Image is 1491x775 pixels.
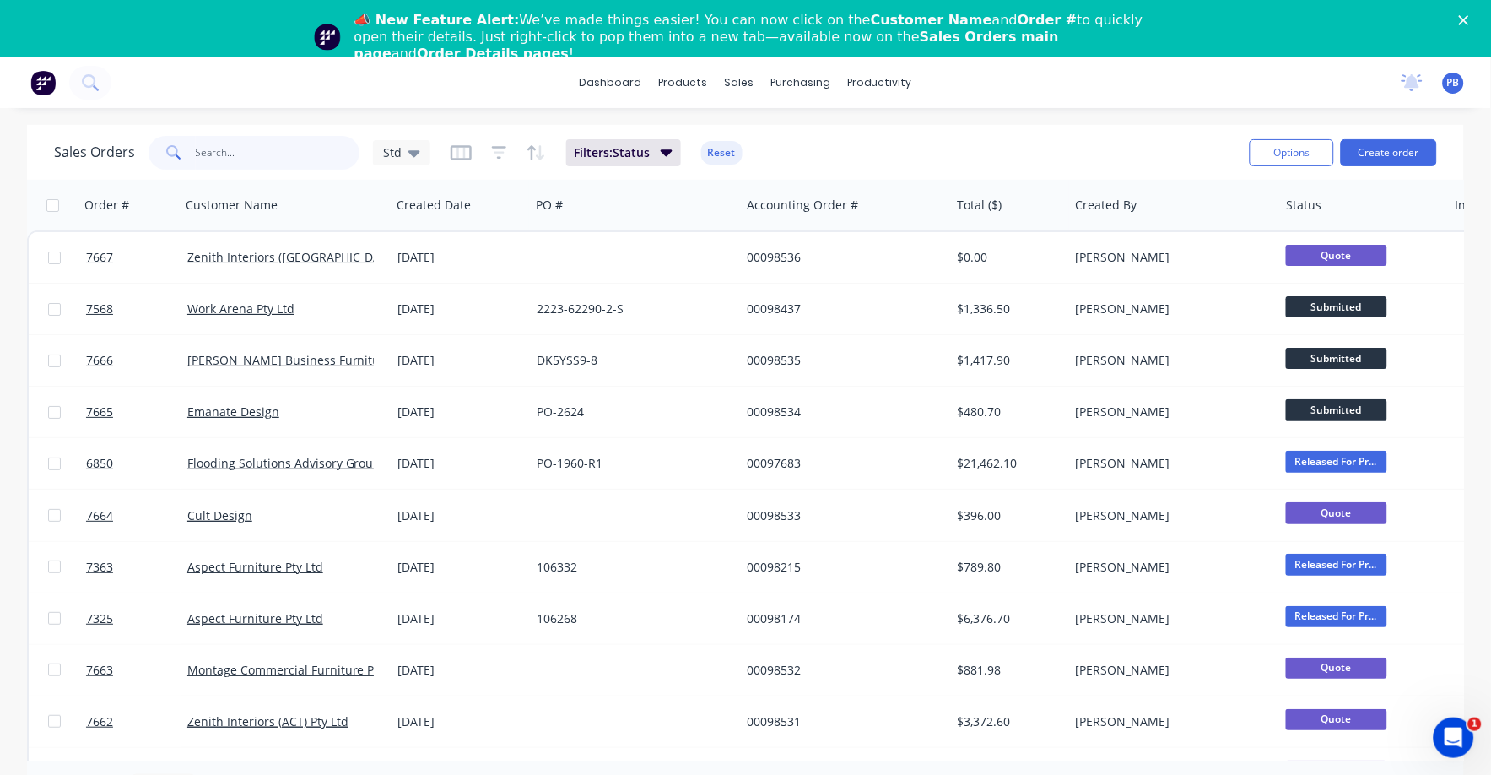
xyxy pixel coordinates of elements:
div: [PERSON_NAME] [1075,455,1262,472]
span: 7666 [86,352,113,369]
div: 00098535 [747,352,934,369]
b: Order Details pages [417,46,569,62]
div: We’ve made things easier! You can now click on the and to quickly open their details. Just right-... [354,12,1151,62]
a: Aspect Furniture Pty Ltd [187,559,323,575]
div: $396.00 [958,507,1056,524]
span: Released For Pr... [1286,451,1387,472]
a: 6850 [86,438,187,489]
div: Created By [1076,197,1137,214]
div: PO-1960-R1 [537,455,724,472]
div: [DATE] [397,559,523,576]
h1: Sales Orders [54,144,135,160]
span: 7667 [86,249,113,266]
span: Submitted [1286,399,1387,420]
div: [DATE] [397,301,523,317]
span: Quote [1286,245,1387,266]
div: 00098533 [747,507,934,524]
span: Quote [1286,709,1387,730]
a: Zenith Interiors (ACT) Pty Ltd [187,713,348,729]
a: 7666 [86,335,187,386]
a: dashboard [570,70,650,95]
div: $0.00 [958,249,1056,266]
div: [DATE] [397,713,523,730]
span: PB [1447,75,1460,90]
div: Created Date [397,197,471,214]
span: 7663 [86,662,113,679]
div: $21,462.10 [958,455,1056,472]
div: Order # [84,197,129,214]
div: 2223-62290-2-S [537,301,724,317]
a: 7667 [86,232,187,283]
a: Work Arena Pty Ltd [187,301,294,317]
div: [DATE] [397,662,523,679]
span: Released For Pr... [1286,606,1387,627]
div: $789.80 [958,559,1056,576]
div: $1,336.50 [958,301,1056,317]
div: 00098174 [747,610,934,627]
span: Std [383,144,402,161]
div: 106332 [537,559,724,576]
span: Submitted [1286,296,1387,317]
div: [PERSON_NAME] [1075,662,1262,679]
button: Reset [701,141,743,165]
a: Aspect Furniture Pty Ltd [187,610,323,626]
div: 00097683 [747,455,934,472]
div: $881.98 [958,662,1056,679]
div: PO-2624 [537,404,724,420]
div: 00098437 [747,301,934,317]
span: Filters: Status [575,144,651,161]
img: Profile image for Team [314,24,341,51]
div: sales [716,70,762,95]
b: Sales Orders main page [354,29,1059,62]
div: Status [1287,197,1322,214]
div: products [650,70,716,95]
div: [PERSON_NAME] [1075,713,1262,730]
span: 7325 [86,610,113,627]
div: [PERSON_NAME] [1075,301,1262,317]
img: Factory [30,70,56,95]
div: 00098531 [747,713,934,730]
span: 7568 [86,301,113,317]
a: 7325 [86,593,187,644]
a: Montage Commercial Furniture Pty Ltd [187,662,406,678]
button: Create order [1341,139,1437,166]
b: Order # [1018,12,1078,28]
div: [PERSON_NAME] [1075,404,1262,420]
div: [PERSON_NAME] [1075,507,1262,524]
div: Accounting Order # [747,197,858,214]
a: Cult Design [187,507,252,523]
div: $3,372.60 [958,713,1056,730]
span: Quote [1286,658,1387,679]
div: DK5YSS9-8 [537,352,724,369]
a: 7665 [86,387,187,437]
div: Customer Name [186,197,278,214]
span: 1 [1468,718,1482,731]
span: 7664 [86,507,113,524]
div: 00098532 [747,662,934,679]
input: Search... [196,136,360,170]
div: [PERSON_NAME] [1075,559,1262,576]
span: Released For Pr... [1286,554,1387,575]
div: $480.70 [958,404,1056,420]
div: [DATE] [397,507,523,524]
div: 00098215 [747,559,934,576]
div: [DATE] [397,249,523,266]
a: Zenith Interiors ([GEOGRAPHIC_DATA]) Pty Ltd [187,249,443,265]
a: 7568 [86,284,187,334]
div: 00098536 [747,249,934,266]
div: $1,417.90 [958,352,1056,369]
div: [PERSON_NAME] [1075,610,1262,627]
div: [DATE] [397,404,523,420]
span: Quote [1286,502,1387,523]
a: 7663 [86,645,187,696]
span: 7363 [86,559,113,576]
button: Options [1250,139,1334,166]
a: Emanate Design [187,404,279,420]
div: [DATE] [397,610,523,627]
div: [PERSON_NAME] [1075,352,1262,369]
b: 📣 New Feature Alert: [354,12,520,28]
div: Total ($) [958,197,1002,214]
a: 7662 [86,696,187,747]
a: [PERSON_NAME] Business Furniture Centre Pty Ltd [187,352,475,368]
div: [PERSON_NAME] [1075,249,1262,266]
